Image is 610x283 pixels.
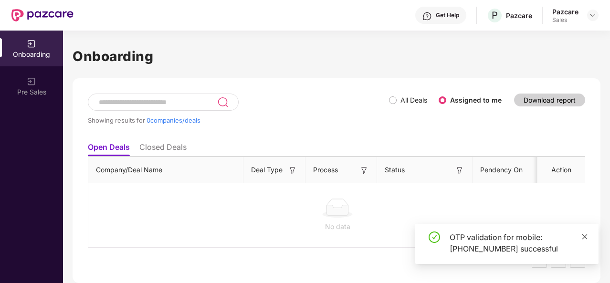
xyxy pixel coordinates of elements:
[73,46,600,67] h1: Onboarding
[450,96,502,104] label: Assigned to me
[480,165,523,175] span: Pendency On
[88,142,130,156] li: Open Deals
[251,165,283,175] span: Deal Type
[27,39,36,49] img: svg+xml;base64,PHN2ZyB3aWR0aD0iMjAiIGhlaWdodD0iMjAiIHZpZXdCb3g9IjAgMCAyMCAyMCIgZmlsbD0ibm9uZSIgeG...
[400,96,427,104] label: All Deals
[492,10,498,21] span: P
[88,157,243,183] th: Company/Deal Name
[552,16,578,24] div: Sales
[385,165,405,175] span: Status
[217,96,228,108] img: svg+xml;base64,PHN2ZyB3aWR0aD0iMjQiIGhlaWdodD0iMjUiIHZpZXdCb3g9IjAgMCAyNCAyNSIgZmlsbD0ibm9uZSIgeG...
[27,77,36,86] img: svg+xml;base64,PHN2ZyB3aWR0aD0iMjAiIGhlaWdodD0iMjAiIHZpZXdCb3g9IjAgMCAyMCAyMCIgZmlsbD0ibm9uZSIgeG...
[147,116,200,124] span: 0 companies/deals
[96,221,579,232] div: No data
[514,94,585,106] button: Download report
[450,231,587,254] div: OTP validation for mobile: [PHONE_NUMBER] successful
[422,11,432,21] img: svg+xml;base64,PHN2ZyBpZD0iSGVscC0zMngzMiIgeG1sbnM9Imh0dHA6Ly93d3cudzMub3JnLzIwMDAvc3ZnIiB3aWR0aD...
[313,165,338,175] span: Process
[11,9,74,21] img: New Pazcare Logo
[88,116,389,124] div: Showing results for
[552,7,578,16] div: Pazcare
[139,142,187,156] li: Closed Deals
[537,157,585,183] th: Action
[455,166,464,175] img: svg+xml;base64,PHN2ZyB3aWR0aD0iMTYiIGhlaWdodD0iMTYiIHZpZXdCb3g9IjAgMCAxNiAxNiIgZmlsbD0ibm9uZSIgeG...
[581,233,588,240] span: close
[359,166,369,175] img: svg+xml;base64,PHN2ZyB3aWR0aD0iMTYiIGhlaWdodD0iMTYiIHZpZXdCb3g9IjAgMCAxNiAxNiIgZmlsbD0ibm9uZSIgeG...
[429,231,440,243] span: check-circle
[589,11,597,19] img: svg+xml;base64,PHN2ZyBpZD0iRHJvcGRvd24tMzJ4MzIiIHhtbG5zPSJodHRwOi8vd3d3LnczLm9yZy8yMDAwL3N2ZyIgd2...
[288,166,297,175] img: svg+xml;base64,PHN2ZyB3aWR0aD0iMTYiIGhlaWdodD0iMTYiIHZpZXdCb3g9IjAgMCAxNiAxNiIgZmlsbD0ibm9uZSIgeG...
[436,11,459,19] div: Get Help
[506,11,532,20] div: Pazcare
